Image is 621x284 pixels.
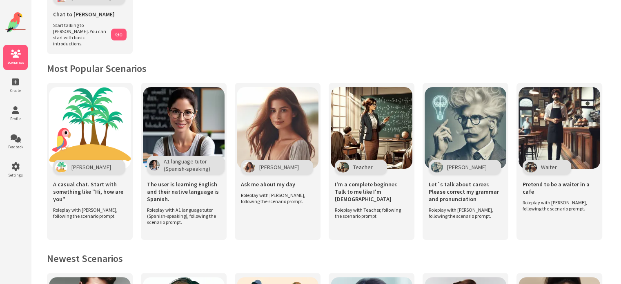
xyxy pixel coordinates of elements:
[523,181,596,195] span: Pretend to be a waiter in a cafe
[331,87,412,169] img: Scenario Image
[53,22,107,47] span: Start talking to [PERSON_NAME]. You can start with basic introductions.
[47,252,605,265] h2: Newest Scenarios
[243,162,255,172] img: Character
[335,207,404,219] span: Roleplay with Teacher, following the scenario prompt.
[259,163,299,171] span: [PERSON_NAME]
[3,116,28,121] span: Profile
[111,29,127,40] button: Go
[519,87,600,169] img: Scenario Image
[164,158,210,172] span: A1 language tutor (Spanish-speaking)
[149,160,160,170] img: Character
[447,163,487,171] span: [PERSON_NAME]
[541,163,557,171] span: Waiter
[147,181,220,203] span: The user is learning English and their native language is Spanish.
[337,162,349,172] img: Character
[3,144,28,150] span: Feedback
[71,163,111,171] span: [PERSON_NAME]
[143,87,225,169] img: Scenario Image
[3,172,28,178] span: Settings
[431,162,443,172] img: Character
[425,87,506,169] img: Scenario Image
[3,60,28,65] span: Scenarios
[241,192,310,204] span: Roleplay with [PERSON_NAME], following the scenario prompt.
[47,62,605,75] h2: Most Popular Scenarios
[147,207,216,225] span: Roleplay with A1 language tutor (Spanish-speaking), following the scenario prompt.
[429,207,498,219] span: Roleplay with [PERSON_NAME], following the scenario prompt.
[53,11,115,18] span: Chat to [PERSON_NAME]
[523,199,592,212] span: Roleplay with [PERSON_NAME], following the scenario prompt.
[353,163,373,171] span: Teacher
[237,87,318,169] img: Scenario Image
[3,88,28,93] span: Create
[53,207,122,219] span: Roleplay with [PERSON_NAME], following the scenario prompt.
[53,181,127,203] span: A casual chat. Start with something like "Hi, how are you"
[525,162,537,172] img: Character
[241,181,295,188] span: Ask me about my day
[55,162,67,172] img: Character
[335,181,408,203] span: I'm a complete beginner. Talk to me like I'm [DEMOGRAPHIC_DATA]
[429,181,502,203] span: Let´s talk about career. Please correct my grammar and pronunciation
[5,12,26,33] img: Website Logo
[49,87,131,169] img: Scenario Image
